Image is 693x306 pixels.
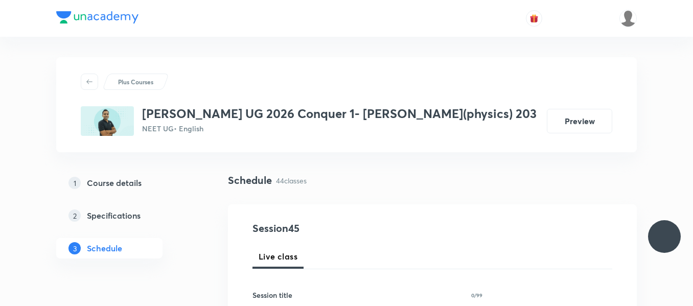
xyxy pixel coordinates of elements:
p: 3 [68,242,81,254]
img: 7F949193-6C6B-4B10-AABF-1313B21817E2_plus.png [81,106,134,136]
h5: Schedule [87,242,122,254]
p: 0/99 [471,293,482,298]
p: Plus Courses [118,77,153,86]
p: 1 [68,177,81,189]
h4: Session 45 [252,221,439,236]
p: 2 [68,209,81,222]
a: Company Logo [56,11,138,26]
h5: Specifications [87,209,141,222]
p: NEET UG • English [142,123,537,134]
button: Preview [547,109,612,133]
h5: Course details [87,177,142,189]
img: Srikanth [619,10,637,27]
h6: Session title [252,290,292,300]
button: avatar [526,10,542,27]
h4: Schedule [228,173,272,188]
a: 2Specifications [56,205,195,226]
img: ttu [658,230,671,243]
h3: [PERSON_NAME] UG 2026 Conquer 1- [PERSON_NAME](physics) 203 [142,106,537,121]
img: Company Logo [56,11,138,23]
a: 1Course details [56,173,195,193]
span: Live class [259,250,297,263]
p: 44 classes [276,175,307,186]
img: avatar [529,14,539,23]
